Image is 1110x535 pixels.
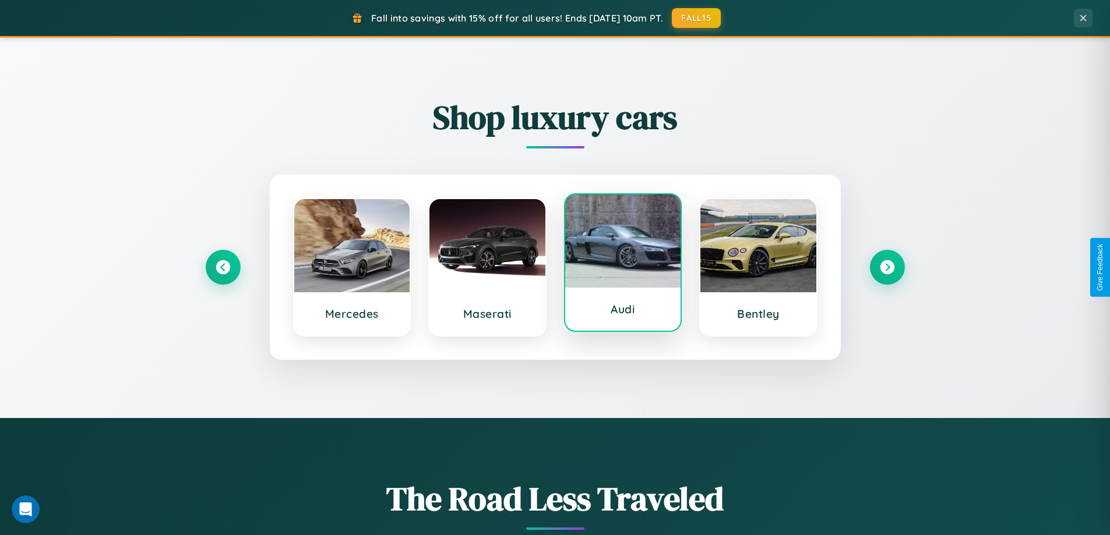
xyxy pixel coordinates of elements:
h3: Bentley [712,307,805,321]
button: FALL15 [672,8,721,28]
iframe: Intercom live chat [12,495,40,523]
h3: Audi [577,302,669,316]
h1: The Road Less Traveled [206,476,905,521]
h3: Mercedes [306,307,399,321]
h2: Shop luxury cars [206,95,905,140]
span: Fall into savings with 15% off for all users! Ends [DATE] 10am PT. [371,12,663,24]
div: Give Feedback [1096,244,1104,291]
h3: Maserati [441,307,534,321]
